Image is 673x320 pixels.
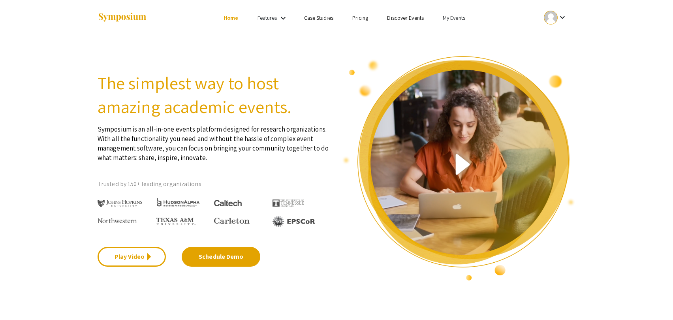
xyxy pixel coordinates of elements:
[98,71,331,119] h2: The simplest way to host amazing academic events.
[278,13,288,23] mat-icon: Expand Features list
[273,216,316,227] img: EPSCOR
[224,14,238,21] a: Home
[214,218,250,224] img: Carleton
[182,247,260,267] a: Schedule Demo
[558,13,567,22] mat-icon: Expand account dropdown
[273,200,304,207] img: The University of Tennessee
[352,14,368,21] a: Pricing
[98,12,147,23] img: Symposium by ForagerOne
[258,14,277,21] a: Features
[387,14,424,21] a: Discover Events
[98,218,137,223] img: Northwestern
[98,119,331,162] p: Symposium is an all-in-one events platform designed for research organizations. With all the func...
[536,9,575,26] button: Expand account dropdown
[214,200,242,207] img: Caltech
[304,14,333,21] a: Case Studies
[98,178,331,190] p: Trusted by 150+ leading organizations
[443,14,465,21] a: My Events
[156,198,201,207] img: HudsonAlpha
[156,218,196,226] img: Texas A&M University
[98,200,142,207] img: Johns Hopkins University
[98,247,166,267] a: Play Video
[342,55,575,281] img: video overview of Symposium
